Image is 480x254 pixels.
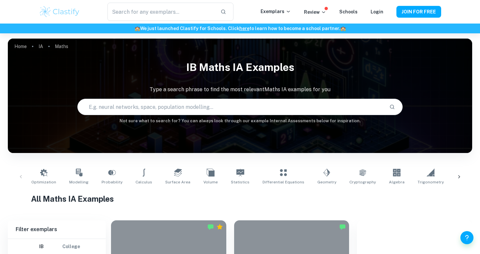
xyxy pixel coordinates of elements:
[39,42,43,51] a: IA
[339,224,346,230] img: Marked
[14,42,27,51] a: Home
[460,231,473,244] button: Help and Feedback
[339,9,358,14] a: Schools
[136,179,152,185] span: Calculus
[8,57,472,78] h1: IB Maths IA examples
[78,98,384,116] input: E.g. neural networks, space, population modelling...
[8,118,472,124] h6: Not sure what to search for? You can always look through our example Internal Assessments below f...
[8,220,106,239] h6: Filter exemplars
[69,179,88,185] span: Modelling
[317,179,336,185] span: Geometry
[135,26,140,31] span: 🏫
[102,179,122,185] span: Probability
[349,179,376,185] span: Cryptography
[231,179,249,185] span: Statistics
[371,9,383,14] a: Login
[261,8,291,15] p: Exemplars
[107,3,215,21] input: Search for any exemplars...
[1,25,479,32] h6: We just launched Clastify for Schools. Click to learn how to become a school partner.
[418,179,444,185] span: Trigonometry
[389,179,405,185] span: Algebra
[216,224,223,230] div: Premium
[263,179,304,185] span: Differential Equations
[396,6,441,18] button: JOIN FOR FREE
[31,193,449,205] h1: All Maths IA Examples
[304,8,326,16] p: Review
[387,101,398,112] button: Search
[8,86,472,93] p: Type a search phrase to find the most relevant Maths IA examples for you
[340,26,346,31] span: 🏫
[165,179,190,185] span: Surface Area
[239,26,249,31] a: here
[39,5,80,18] img: Clastify logo
[55,43,68,50] p: Maths
[31,179,56,185] span: Optimization
[207,224,214,230] img: Marked
[203,179,218,185] span: Volume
